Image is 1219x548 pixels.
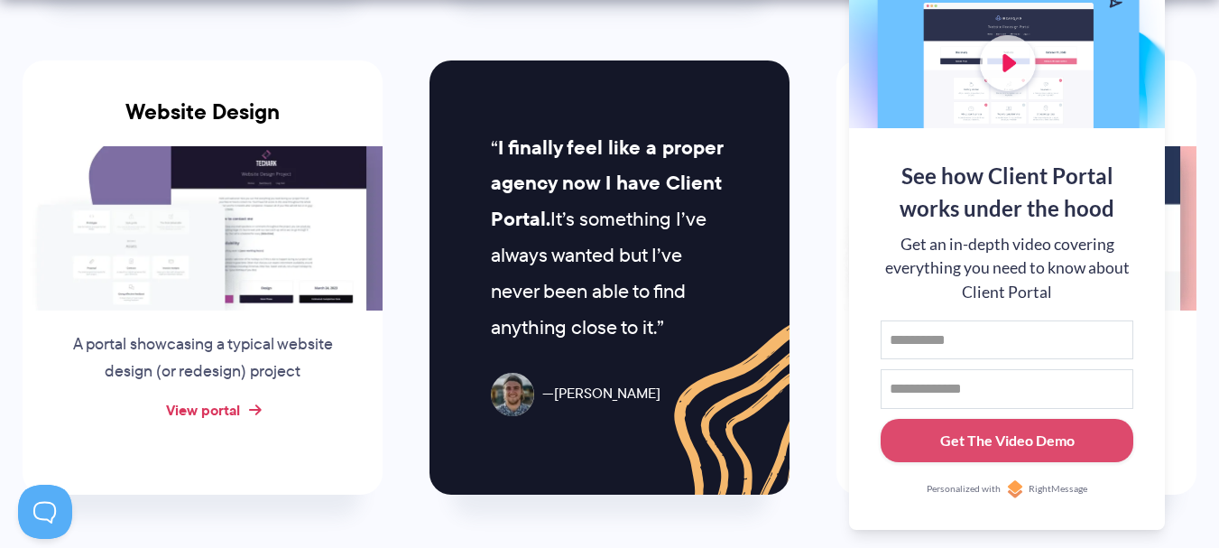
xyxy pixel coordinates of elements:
img: Personalized with RightMessage [1006,480,1024,498]
h3: School and Parent [836,99,1196,146]
a: View portal [166,399,240,421]
div: See how Client Portal works under the hood [881,160,1133,225]
p: A portal showcasing a typical website design (or redesign) project [66,331,340,385]
a: Personalized withRightMessage [881,480,1133,498]
span: [PERSON_NAME] [542,381,660,407]
iframe: Toggle Customer Support [18,485,72,539]
span: Personalized with [927,482,1001,497]
button: Get The Video Demo [881,419,1133,463]
span: RightMessage [1029,482,1087,497]
div: Get an in-depth video covering everything you need to know about Client Portal [881,233,1133,304]
strong: I finally feel like a proper agency now I have Client Portal. [491,133,723,235]
p: It’s something I’ve always wanted but I’ve never been able to find anything close to it. [491,130,728,346]
h3: Website Design [23,99,383,146]
div: Get The Video Demo [940,430,1075,451]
